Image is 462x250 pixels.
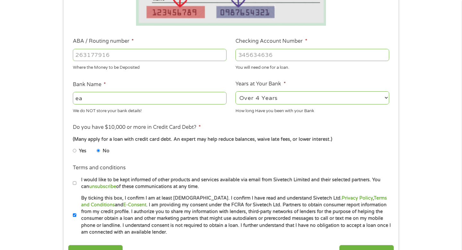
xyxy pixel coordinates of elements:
[342,195,373,201] a: Privacy Policy
[235,81,286,87] label: Years at Your Bank
[73,124,201,131] label: Do you have $10,000 or more in Credit Card Debt?
[73,62,227,71] div: Where the Money to be Deposited
[81,195,387,208] a: Terms and Conditions
[73,165,126,171] label: Terms and conditions
[73,38,134,45] label: ABA / Routing number
[79,147,86,155] label: Yes
[73,81,106,88] label: Bank Name
[76,195,391,236] label: By ticking this box, I confirm I am at least [DEMOGRAPHIC_DATA]. I confirm I have read and unders...
[235,38,307,45] label: Checking Account Number
[123,202,146,208] a: E-Consent
[235,62,389,71] div: You will need one for a loan.
[235,105,389,114] div: How long Have you been with your Bank
[235,49,389,61] input: 345634636
[73,105,227,114] div: We do NOT store your bank details!
[103,147,109,155] label: No
[76,176,391,190] label: I would like to be kept informed of other products and services available via email from Sivetech...
[73,49,227,61] input: 263177916
[89,184,116,189] a: unsubscribe
[73,136,389,143] div: (Many apply for a loan with credit card debt. An expert may help reduce balances, waive late fees...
